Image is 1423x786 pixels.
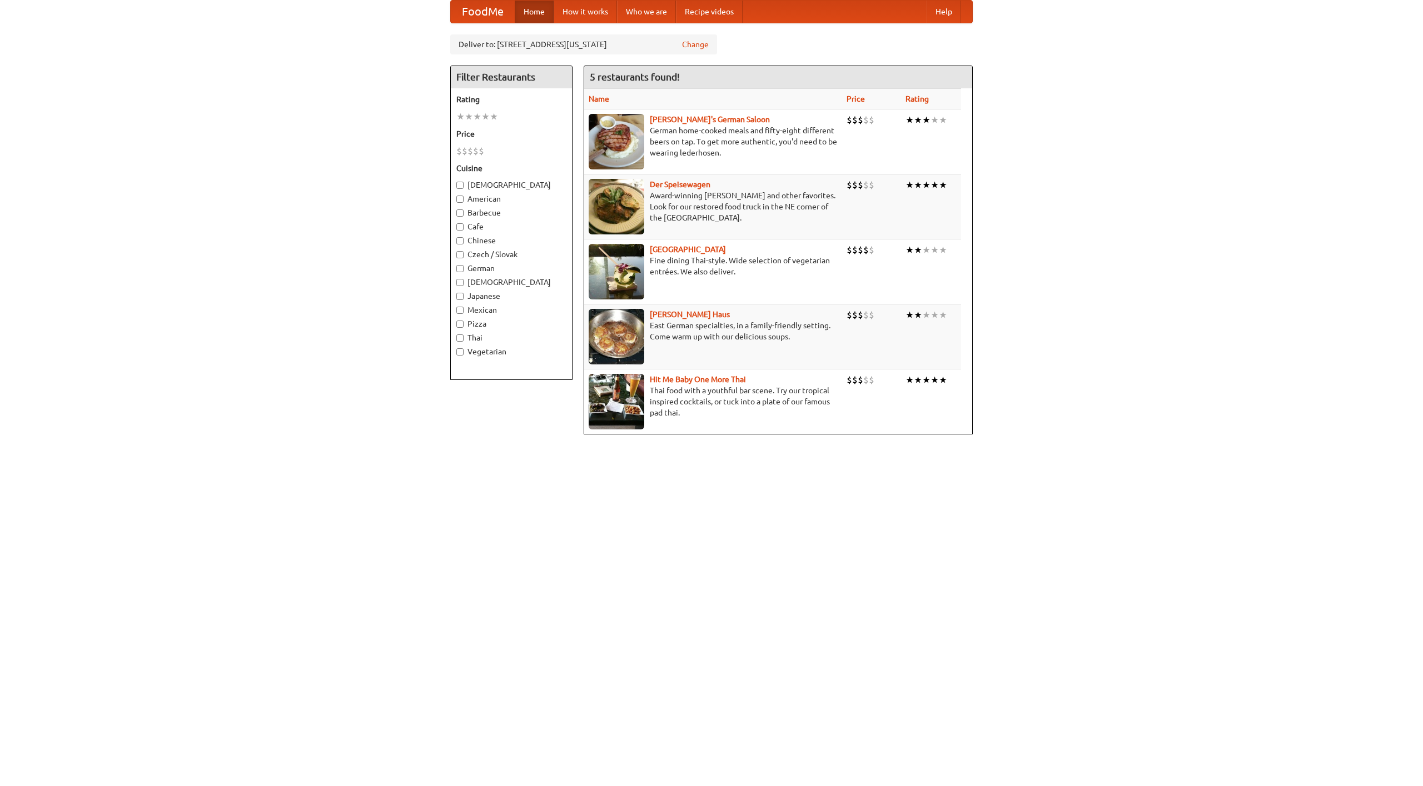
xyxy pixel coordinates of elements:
a: Home [515,1,554,23]
p: Fine dining Thai-style. Wide selection of vegetarian entrées. We also deliver. [589,255,838,277]
li: $ [847,179,852,191]
li: $ [467,145,473,157]
label: Chinese [456,235,566,246]
input: Cafe [456,223,464,231]
li: ★ [931,114,939,126]
a: How it works [554,1,617,23]
input: [DEMOGRAPHIC_DATA] [456,182,464,189]
input: German [456,265,464,272]
li: $ [479,145,484,157]
input: Czech / Slovak [456,251,464,258]
li: ★ [905,179,914,191]
li: ★ [939,114,947,126]
input: [DEMOGRAPHIC_DATA] [456,279,464,286]
h5: Price [456,128,566,139]
a: Price [847,94,865,103]
img: kohlhaus.jpg [589,309,644,364]
li: ★ [931,244,939,256]
li: ★ [939,244,947,256]
li: ★ [939,179,947,191]
a: Der Speisewagen [650,180,710,189]
li: ★ [939,374,947,386]
li: $ [852,374,858,386]
li: ★ [490,111,498,123]
li: $ [858,244,863,256]
p: East German specialties, in a family-friendly setting. Come warm up with our delicious soups. [589,320,838,342]
input: Pizza [456,321,464,328]
li: ★ [931,374,939,386]
a: Who we are [617,1,676,23]
li: ★ [922,309,931,321]
li: ★ [922,244,931,256]
li: $ [869,179,874,191]
li: $ [863,244,869,256]
label: [DEMOGRAPHIC_DATA] [456,277,566,288]
li: ★ [465,111,473,123]
label: German [456,263,566,274]
li: $ [858,179,863,191]
a: FoodMe [451,1,515,23]
a: Recipe videos [676,1,743,23]
li: ★ [922,374,931,386]
a: Name [589,94,609,103]
label: Cafe [456,221,566,232]
li: $ [858,114,863,126]
h4: Filter Restaurants [451,66,572,88]
p: German home-cooked meals and fifty-eight different beers on tap. To get more authentic, you'd nee... [589,125,838,158]
li: ★ [905,309,914,321]
label: Japanese [456,291,566,302]
label: Mexican [456,304,566,316]
li: ★ [922,114,931,126]
label: Czech / Slovak [456,249,566,260]
label: [DEMOGRAPHIC_DATA] [456,179,566,191]
li: $ [869,374,874,386]
li: $ [473,145,479,157]
li: $ [858,374,863,386]
li: $ [852,114,858,126]
a: Rating [905,94,929,103]
input: Japanese [456,293,464,300]
p: Award-winning [PERSON_NAME] and other favorites. Look for our restored food truck in the NE corne... [589,190,838,223]
p: Thai food with a youthful bar scene. Try our tropical inspired cocktails, or tuck into a plate of... [589,385,838,418]
li: $ [847,244,852,256]
label: Thai [456,332,566,343]
a: Hit Me Baby One More Thai [650,375,746,384]
li: ★ [914,374,922,386]
a: [GEOGRAPHIC_DATA] [650,245,726,254]
label: American [456,193,566,204]
li: ★ [905,244,914,256]
li: ★ [481,111,490,123]
li: ★ [939,309,947,321]
input: Mexican [456,307,464,314]
li: $ [858,309,863,321]
li: ★ [931,179,939,191]
li: $ [863,114,869,126]
li: ★ [905,374,914,386]
a: Change [682,39,709,50]
input: Chinese [456,237,464,244]
input: Thai [456,334,464,342]
li: $ [852,309,858,321]
h5: Rating [456,94,566,105]
li: $ [869,244,874,256]
li: ★ [914,179,922,191]
h5: Cuisine [456,163,566,174]
li: $ [847,114,852,126]
a: [PERSON_NAME] Haus [650,310,730,319]
label: Barbecue [456,207,566,218]
li: $ [847,374,852,386]
li: ★ [914,309,922,321]
input: American [456,196,464,203]
label: Pizza [456,318,566,329]
li: $ [847,309,852,321]
input: Vegetarian [456,348,464,356]
img: speisewagen.jpg [589,179,644,234]
li: $ [863,309,869,321]
li: $ [863,374,869,386]
li: $ [863,179,869,191]
li: ★ [914,114,922,126]
li: ★ [456,111,465,123]
img: babythai.jpg [589,374,644,429]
